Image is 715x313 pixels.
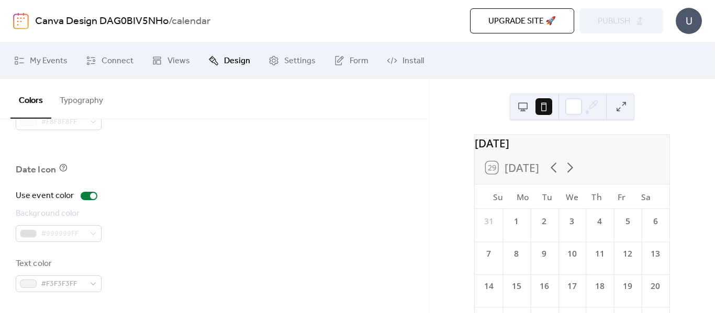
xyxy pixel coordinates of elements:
a: My Events [6,47,75,75]
button: Colors [10,79,51,119]
div: Su [486,184,510,209]
a: Form [326,47,376,75]
div: 12 [622,248,634,260]
span: Connect [102,55,133,67]
a: Connect [78,47,141,75]
div: 4 [594,215,606,227]
div: 19 [622,281,634,293]
div: 1 [510,215,522,227]
div: 10 [566,248,578,260]
div: 8 [510,248,522,260]
span: Install [403,55,424,67]
div: Date Icon [16,164,56,176]
span: Settings [284,55,316,67]
div: 2 [538,215,550,227]
div: Sa [634,184,658,209]
a: Canva Design DAG0BIV5NHo [35,11,169,31]
div: 3 [566,215,578,227]
button: Typography [51,79,111,118]
div: 13 [650,248,662,260]
div: 18 [594,281,606,293]
div: 20 [650,281,662,293]
span: #F3F3F3FF [41,278,85,291]
div: Text color [16,258,99,270]
div: 15 [510,281,522,293]
img: logo [13,13,29,29]
div: 14 [483,281,495,293]
div: Use event color [16,190,74,202]
div: 11 [594,248,606,260]
span: Views [167,55,190,67]
a: Views [144,47,198,75]
div: Mo [510,184,535,209]
span: Upgrade site 🚀 [488,15,556,28]
div: 9 [538,248,550,260]
div: Fr [609,184,634,209]
b: / [169,11,172,31]
span: My Events [30,55,68,67]
div: 6 [650,215,662,227]
div: Th [585,184,609,209]
button: Upgrade site 🚀 [470,8,574,33]
div: 17 [566,281,578,293]
div: U [676,8,702,34]
div: We [560,184,585,209]
a: Settings [261,47,323,75]
div: 31 [483,215,495,227]
span: Design [224,55,250,67]
div: 16 [538,281,550,293]
div: Tu [535,184,560,209]
a: Design [200,47,258,75]
div: [DATE] [475,135,669,151]
div: 5 [622,215,634,227]
a: Install [379,47,432,75]
div: 7 [483,248,495,260]
b: calendar [172,11,210,31]
span: Form [350,55,368,67]
div: Background color [16,207,99,220]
